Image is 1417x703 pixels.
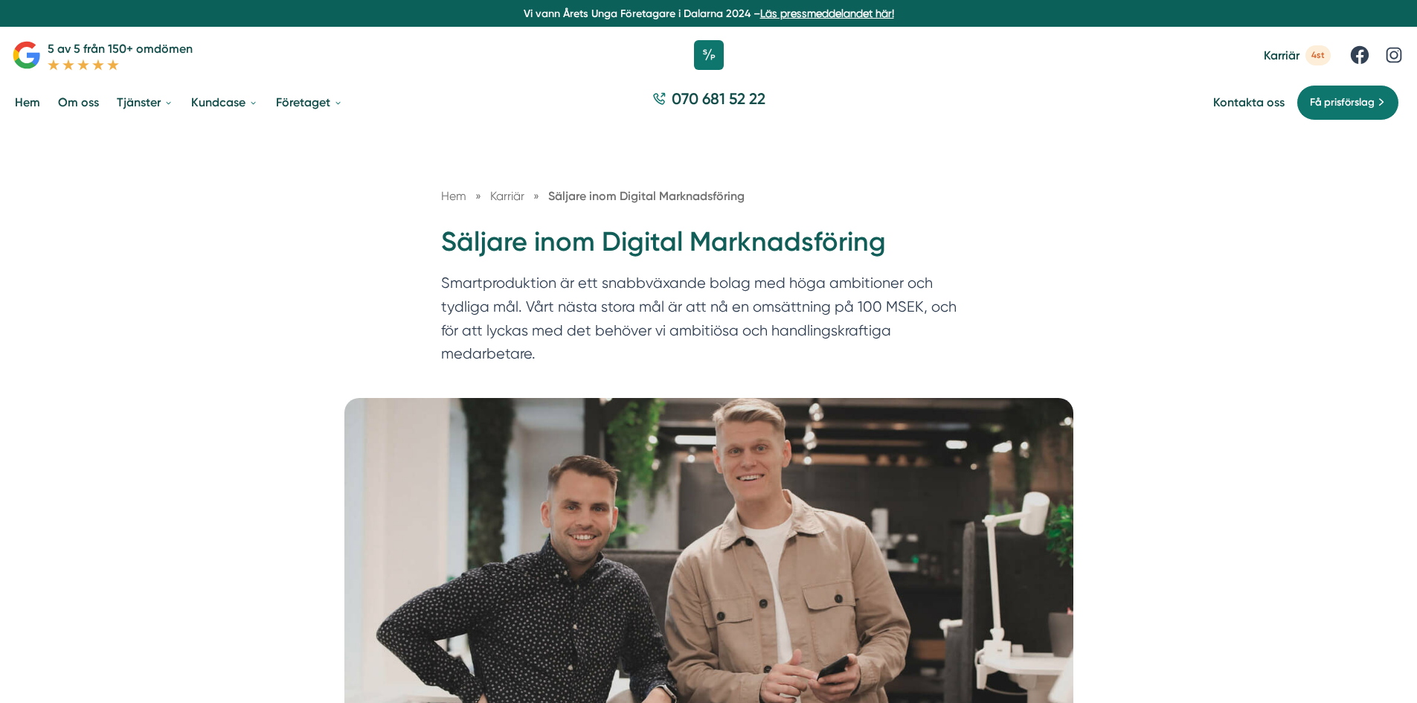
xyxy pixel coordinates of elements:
[1213,95,1285,109] a: Kontakta oss
[646,88,771,117] a: 070 681 52 22
[441,272,977,373] p: Smartproduktion är ett snabbväxande bolag med höga ambitioner och tydliga mål. Vårt nästa stora m...
[48,39,193,58] p: 5 av 5 från 150+ omdömen
[6,6,1411,21] p: Vi vann Årets Unga Företagare i Dalarna 2024 –
[1264,48,1299,62] span: Karriär
[188,83,261,121] a: Kundcase
[475,187,481,205] span: »
[533,187,539,205] span: »
[441,189,466,203] a: Hem
[490,189,524,203] span: Karriär
[490,189,527,203] a: Karriär
[672,88,765,109] span: 070 681 52 22
[55,83,102,121] a: Om oss
[114,83,176,121] a: Tjänster
[1310,94,1375,111] span: Få prisförslag
[273,83,346,121] a: Företaget
[1264,45,1331,65] a: Karriär 4st
[760,7,894,19] a: Läs pressmeddelandet här!
[1305,45,1331,65] span: 4st
[441,187,977,205] nav: Breadcrumb
[1296,85,1399,121] a: Få prisförslag
[12,83,43,121] a: Hem
[548,189,745,203] a: Säljare inom Digital Marknadsföring
[441,224,977,272] h1: Säljare inom Digital Marknadsföring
